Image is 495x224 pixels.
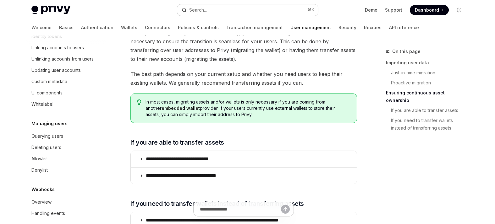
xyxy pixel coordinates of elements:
[31,6,70,14] img: light logo
[26,153,107,164] a: Allowlist
[31,20,52,35] a: Welcome
[189,6,207,14] div: Search...
[281,205,290,214] button: Send message
[410,5,449,15] a: Dashboard
[31,186,55,193] h5: Webhooks
[26,87,107,99] a: UI components
[81,20,113,35] a: Authentication
[130,199,304,208] span: If you need to transfer wallets instead of transferring assets
[308,8,314,13] span: ⌘ K
[386,58,469,68] a: Importing user data
[392,48,421,55] span: On this page
[31,89,63,97] div: UI components
[386,78,469,88] a: Proactive migration
[364,20,382,35] a: Recipes
[386,88,469,105] a: Ensuring continuous asset ownership
[31,44,84,51] div: Linking accounts to users
[26,99,107,110] a: Whitelabel
[26,208,107,219] a: Handling events
[31,155,48,163] div: Allowlist
[31,100,53,108] div: Whitelabel
[31,210,65,217] div: Handling events
[145,20,170,35] a: Connectors
[386,105,469,115] a: If you are able to transfer assets
[31,78,67,85] div: Custom metadata
[146,99,350,118] span: In most cases, migrating assets and/or wallets is only necessary if you are coming from another p...
[31,120,68,127] h5: Managing users
[130,138,224,147] span: If you are able to transfer assets
[26,65,107,76] a: Updating user accounts
[386,68,469,78] a: Just-in-time migration
[130,28,357,63] span: Once you’ve migrated your user data to Privy, you should next migrate user assets if necessary to...
[26,76,107,87] a: Custom metadata
[26,131,107,142] a: Querying users
[26,42,107,53] a: Linking accounts to users
[26,142,107,153] a: Deleting users
[365,7,377,13] a: Demo
[31,198,52,206] div: Overview
[31,166,48,174] div: Denylist
[386,115,469,133] a: If you need to transfer wallets instead of transferring assets
[290,20,331,35] a: User management
[26,196,107,208] a: Overview
[177,4,318,16] button: Open search
[178,20,219,35] a: Policies & controls
[26,53,107,65] a: Unlinking accounts from users
[200,202,281,216] input: Ask a question...
[415,7,439,13] span: Dashboard
[31,55,94,63] div: Unlinking accounts from users
[162,105,200,111] strong: embedded wallet
[121,20,137,35] a: Wallets
[389,20,419,35] a: API reference
[31,67,81,74] div: Updating user accounts
[385,7,402,13] a: Support
[338,20,356,35] a: Security
[454,5,464,15] button: Toggle dark mode
[26,164,107,176] a: Denylist
[130,70,357,87] span: The best path depends on your current setup and whether you need users to keep their existing wal...
[31,132,63,140] div: Querying users
[137,99,141,105] svg: Tip
[59,20,74,35] a: Basics
[226,20,283,35] a: Transaction management
[31,144,61,151] div: Deleting users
